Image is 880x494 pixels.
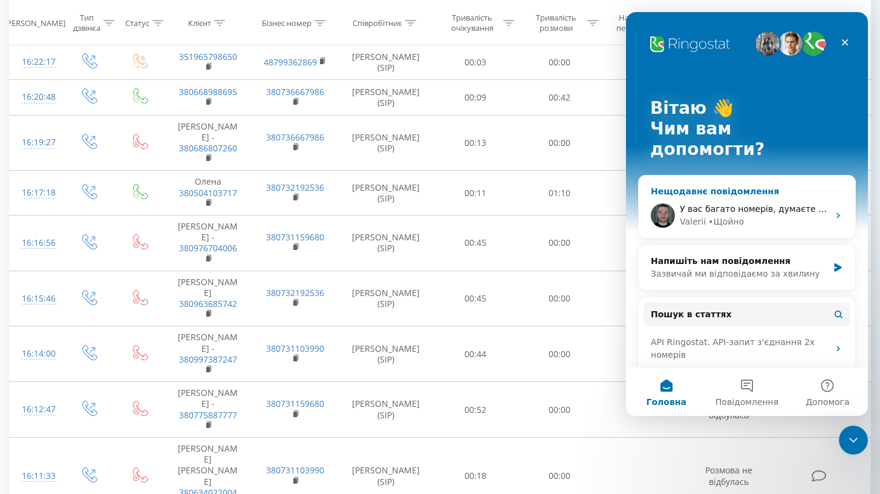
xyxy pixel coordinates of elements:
a: 380731159680 [266,398,324,409]
div: 16:15:46 [22,287,51,311]
a: 380732192536 [266,182,324,193]
td: [PERSON_NAME] - [164,115,252,171]
td: [PERSON_NAME] (SIP) [339,45,433,80]
a: 351965798650 [179,51,237,62]
td: Олена [164,171,252,216]
td: 00:00 [517,271,601,326]
td: 00:13 [433,115,517,171]
div: 16:22:17 [22,50,51,74]
td: 00:11 [433,171,517,216]
div: [PERSON_NAME] [4,18,65,28]
td: [PERSON_NAME] [164,271,252,326]
td: [PERSON_NAME] (SIP) [339,271,433,326]
td: 00:03 [433,45,517,80]
td: [PERSON_NAME] (SIP) [339,115,433,171]
td: 00:00 [517,45,601,80]
button: Допомога [161,355,242,404]
div: 16:19:27 [22,131,51,154]
td: [PERSON_NAME] - [164,215,252,271]
a: 380668988695 [179,86,237,97]
div: 16:14:00 [22,342,51,366]
a: 380731159680 [266,231,324,243]
div: Закрити [208,19,230,41]
a: 380963685742 [179,298,237,309]
span: Повідомлення [90,386,152,394]
a: 380686807260 [179,142,237,154]
div: Тип дзвінка [73,13,100,33]
td: [PERSON_NAME] (SIP) [339,171,433,216]
div: Тривалість очікування [444,13,500,33]
a: 380504103717 [179,187,237,199]
td: [PERSON_NAME] - [164,326,252,382]
div: Назва схеми переадресації [612,13,672,33]
td: 00:45 [433,215,517,271]
span: Розмова не відбулась [705,398,752,420]
div: API Ringostat. API-запит з'єднання 2х номерів [25,324,203,349]
td: [PERSON_NAME] (SIP) [339,80,433,115]
td: 00:00 [517,382,601,438]
div: Бізнес номер [262,18,311,28]
div: 16:17:18 [22,181,51,205]
td: 00:09 [433,80,517,115]
td: 01:10 [517,171,601,216]
td: [PERSON_NAME] (SIP) [339,215,433,271]
div: Зазвичай ми відповідаємо за хвилину [25,255,202,268]
td: 00:44 [433,326,517,382]
button: Пошук в статтях [18,290,224,314]
span: У вас багато номерів, думаєте проблема з якимось конкретним? Звернень на заміну не бачу [54,192,471,202]
td: 00:42 [517,80,601,115]
a: 380732192536 [266,287,324,298]
div: Статус [125,18,149,28]
span: Головна [20,386,60,394]
a: 380736667986 [266,86,324,97]
a: 380736667986 [266,131,324,143]
td: 00:45 [433,271,517,326]
div: 16:12:47 [22,398,51,421]
td: [PERSON_NAME] - [164,382,252,438]
td: [PERSON_NAME] (SIP) [339,326,433,382]
a: 380976704006 [179,242,237,254]
a: 380775887777 [179,409,237,421]
a: 380731103990 [266,464,324,476]
td: 00:00 [517,115,601,171]
div: Напишіть нам повідомленняЗазвичай ми відповідаємо за хвилину [12,232,230,278]
div: Тривалість розмови [528,13,584,33]
div: • Щойно [82,203,118,216]
td: 00:00 [517,326,601,382]
iframe: Intercom live chat [839,426,868,455]
div: Співробітник [353,18,402,28]
td: 00:52 [433,382,517,438]
a: 380997387247 [179,354,237,365]
span: Пошук в статтях [25,296,106,309]
div: 16:20:48 [22,85,51,109]
span: Допомога [180,386,223,394]
div: 16:16:56 [22,231,51,255]
div: API Ringostat. API-запит з'єднання 2х номерів [18,319,224,354]
a: 48799362869 [264,56,317,68]
button: Повідомлення [80,355,161,404]
td: 00:00 [517,215,601,271]
div: 16:11:33 [22,464,51,488]
td: [PERSON_NAME] (SIP) [339,382,433,438]
div: Valerii [54,203,80,216]
a: 380731103990 [266,343,324,354]
div: Клієнт [188,18,211,28]
iframe: Intercom live chat [626,12,868,416]
div: Напишіть нам повідомлення [25,243,202,255]
span: Розмова не відбулась [705,464,752,487]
